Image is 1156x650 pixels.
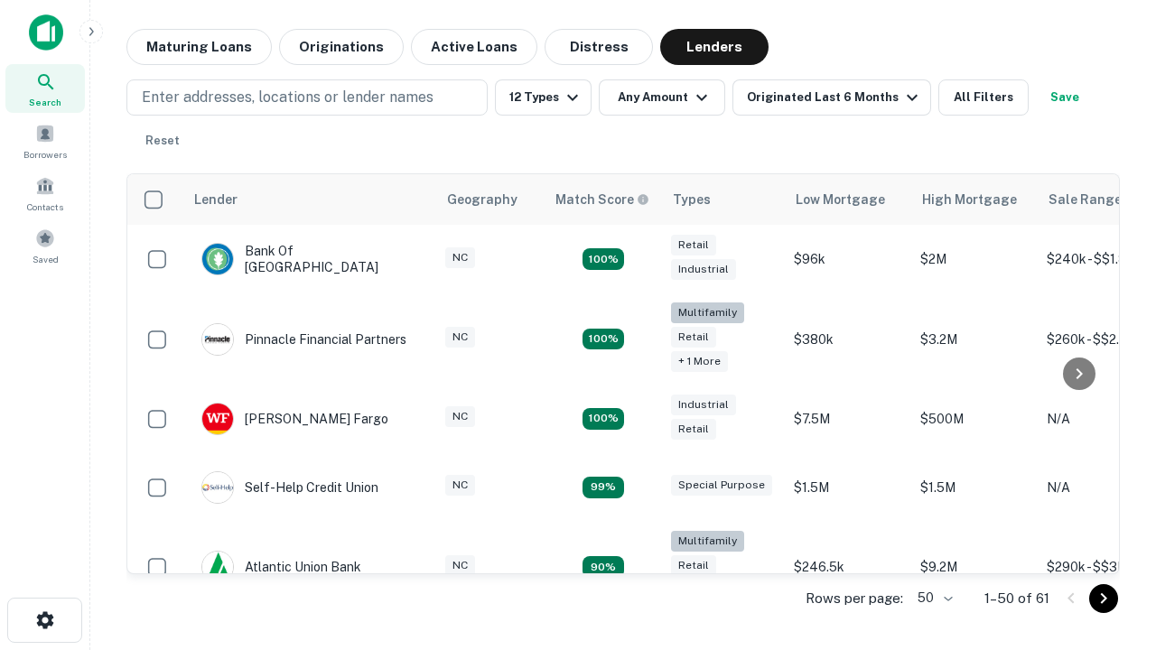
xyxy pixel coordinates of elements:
[910,585,956,611] div: 50
[202,472,233,503] img: picture
[911,293,1038,385] td: $3.2M
[984,588,1049,609] p: 1–50 of 61
[785,453,911,522] td: $1.5M
[785,225,911,293] td: $96k
[411,29,537,65] button: Active Loans
[938,79,1029,116] button: All Filters
[5,169,85,218] a: Contacts
[5,116,85,165] a: Borrowers
[445,247,475,268] div: NC
[126,79,488,116] button: Enter addresses, locations or lender names
[747,87,923,108] div: Originated Last 6 Months
[796,189,885,210] div: Low Mortgage
[583,329,624,350] div: Matching Properties: 20, hasApolloMatch: undefined
[545,29,653,65] button: Distress
[662,174,785,225] th: Types
[1089,584,1118,613] button: Go to next page
[202,244,233,274] img: picture
[201,243,418,275] div: Bank Of [GEOGRAPHIC_DATA]
[436,174,545,225] th: Geography
[671,419,716,440] div: Retail
[583,248,624,270] div: Matching Properties: 15, hasApolloMatch: undefined
[671,259,736,280] div: Industrial
[29,95,61,109] span: Search
[599,79,725,116] button: Any Amount
[279,29,404,65] button: Originations
[495,79,592,116] button: 12 Types
[732,79,931,116] button: Originated Last 6 Months
[671,327,716,348] div: Retail
[5,64,85,113] a: Search
[1066,448,1156,534] iframe: Chat Widget
[555,190,649,209] div: Capitalize uses an advanced AI algorithm to match your search with the best lender. The match sco...
[545,174,662,225] th: Capitalize uses an advanced AI algorithm to match your search with the best lender. The match sco...
[673,189,711,210] div: Types
[671,235,716,255] div: Retail
[911,453,1038,522] td: $1.5M
[445,327,475,348] div: NC
[447,189,517,210] div: Geography
[671,395,736,415] div: Industrial
[126,29,272,65] button: Maturing Loans
[806,588,903,609] p: Rows per page:
[911,225,1038,293] td: $2M
[201,471,378,504] div: Self-help Credit Union
[445,406,475,427] div: NC
[27,200,63,214] span: Contacts
[1049,189,1122,210] div: Sale Range
[583,408,624,430] div: Matching Properties: 14, hasApolloMatch: undefined
[445,555,475,576] div: NC
[202,404,233,434] img: picture
[1036,79,1094,116] button: Save your search to get updates of matches that match your search criteria.
[445,475,475,496] div: NC
[202,552,233,582] img: picture
[555,190,646,209] h6: Match Score
[785,385,911,453] td: $7.5M
[671,531,744,552] div: Multifamily
[911,385,1038,453] td: $500M
[201,323,406,356] div: Pinnacle Financial Partners
[911,174,1038,225] th: High Mortgage
[785,522,911,613] td: $246.5k
[785,293,911,385] td: $380k
[671,302,744,323] div: Multifamily
[922,189,1017,210] div: High Mortgage
[134,123,191,159] button: Reset
[202,324,233,355] img: picture
[583,556,624,578] div: Matching Properties: 10, hasApolloMatch: undefined
[5,221,85,270] a: Saved
[33,252,59,266] span: Saved
[583,477,624,498] div: Matching Properties: 11, hasApolloMatch: undefined
[183,174,436,225] th: Lender
[201,551,361,583] div: Atlantic Union Bank
[29,14,63,51] img: capitalize-icon.png
[671,475,772,496] div: Special Purpose
[671,555,716,576] div: Retail
[201,403,388,435] div: [PERSON_NAME] Fargo
[911,522,1038,613] td: $9.2M
[785,174,911,225] th: Low Mortgage
[671,351,728,372] div: + 1 more
[194,189,238,210] div: Lender
[660,29,769,65] button: Lenders
[23,147,67,162] span: Borrowers
[142,87,433,108] p: Enter addresses, locations or lender names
